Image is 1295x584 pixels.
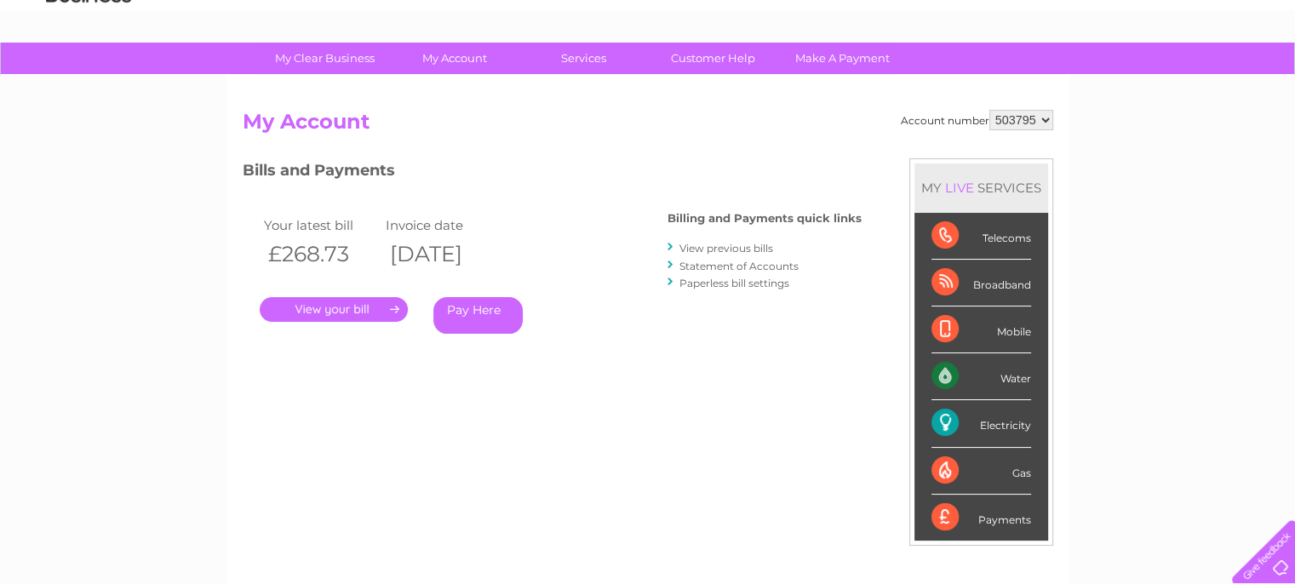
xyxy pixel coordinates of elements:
div: Electricity [931,400,1031,447]
a: 0333 014 3131 [974,9,1092,30]
h2: My Account [243,110,1053,142]
img: logo.png [45,44,132,96]
a: My Clear Business [255,43,395,74]
a: My Account [384,43,524,74]
td: Your latest bill [260,214,382,237]
div: Clear Business is a trading name of Verastar Limited (registered in [GEOGRAPHIC_DATA] No. 3667643... [246,9,1051,83]
a: Log out [1239,72,1279,85]
div: Mobile [931,306,1031,353]
div: Broadband [931,260,1031,306]
div: Account number [901,110,1053,130]
a: Services [513,43,654,74]
a: Make A Payment [772,43,913,74]
div: LIVE [942,180,977,196]
div: Gas [931,448,1031,495]
th: [DATE] [381,237,504,272]
a: Contact [1182,72,1223,85]
div: MY SERVICES [914,163,1048,212]
a: Blog [1147,72,1172,85]
td: Invoice date [381,214,504,237]
h4: Billing and Payments quick links [668,212,862,225]
div: Payments [931,495,1031,541]
a: Statement of Accounts [679,260,799,272]
a: View previous bills [679,242,773,255]
h3: Bills and Payments [243,158,862,188]
a: Water [995,72,1028,85]
a: Telecoms [1086,72,1137,85]
div: Telecoms [931,213,1031,260]
a: Pay Here [433,297,523,334]
a: Customer Help [643,43,783,74]
a: Energy [1038,72,1075,85]
a: Paperless bill settings [679,277,789,289]
a: . [260,297,408,322]
th: £268.73 [260,237,382,272]
div: Water [931,353,1031,400]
